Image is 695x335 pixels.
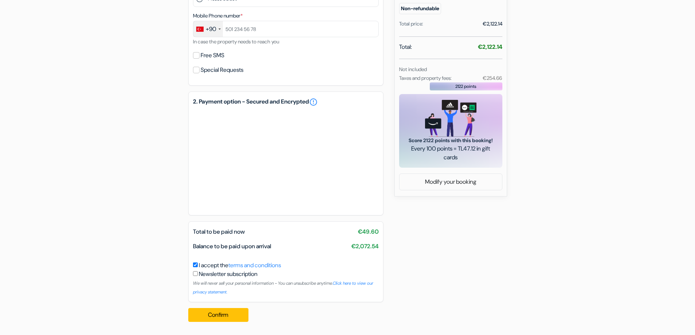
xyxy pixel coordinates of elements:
small: We will never sell your personal information - You can unsubscribe anytime. [193,280,373,295]
span: €2,072.54 [351,242,379,251]
span: €49.60 [358,227,379,236]
label: I accept the [199,261,281,270]
button: Confirm [188,308,249,322]
label: Special Requests [201,65,243,75]
label: Newsletter subscription [199,270,258,278]
div: Total price: [399,20,423,28]
a: Modify your booking [399,175,502,189]
small: Non-refundable [399,3,441,14]
div: €2,122.14 [483,20,502,28]
img: gift_card_hero_new.png [425,100,476,137]
small: €254.66 [483,75,502,81]
a: Click here to view our privacy statement. [193,280,373,295]
div: Turkey (Türkiye): +90 [193,21,223,37]
label: Mobile Phone number [193,12,243,20]
a: error_outline [309,98,318,106]
input: 501 234 56 78 [193,21,379,37]
small: Taxes and property fees: [399,75,452,81]
label: Free SMS [201,50,224,61]
span: Balance to be paid upon arrival [193,242,271,250]
span: Total to be paid now [193,228,245,235]
span: Score 2122 points with this booking! [408,137,494,144]
span: Total: [399,43,412,51]
h5: 2. Payment option - Secured and Encrypted [193,98,379,106]
strong: €2,122.14 [478,43,502,51]
span: Every 100 points = TL47.12 in gift cards [408,144,494,162]
span: 2122 points [455,83,476,90]
a: terms and conditions [228,261,281,269]
div: +90 [206,25,216,34]
small: In case the property needs to reach you [193,38,279,45]
small: Not included [399,66,427,73]
iframe: Secure payment input frame [192,108,380,211]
